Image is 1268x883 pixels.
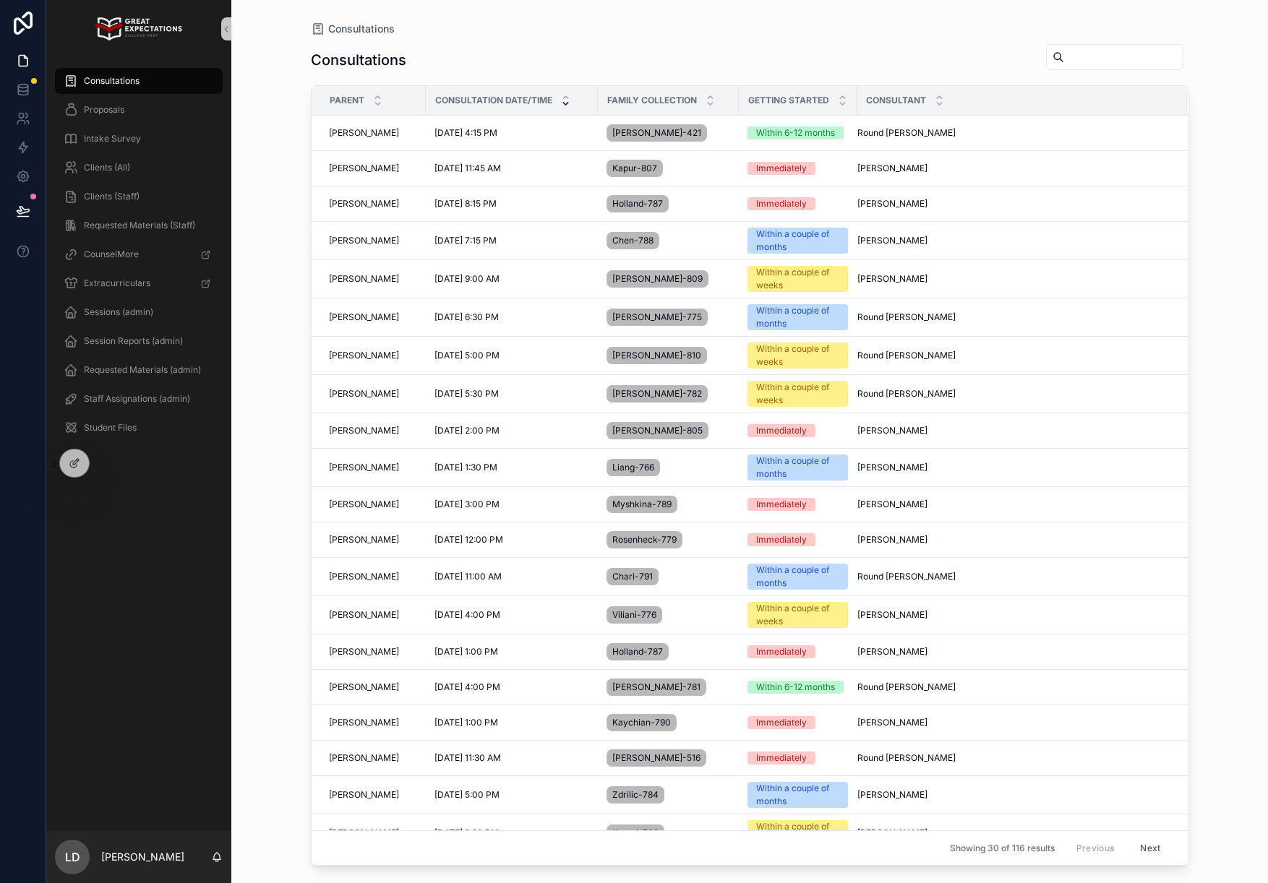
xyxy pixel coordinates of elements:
[434,198,497,210] span: [DATE] 8:15 PM
[434,198,589,210] a: [DATE] 8:15 PM
[756,498,807,511] div: Immediately
[434,789,589,801] a: [DATE] 5:00 PM
[612,311,702,323] span: [PERSON_NAME]-775
[950,843,1055,854] span: Showing 30 of 116 results
[434,717,589,728] a: [DATE] 1:00 PM
[857,646,928,658] span: [PERSON_NAME]
[857,499,928,510] span: [PERSON_NAME]
[84,393,190,405] span: Staff Assignations (admin)
[857,425,1170,436] a: [PERSON_NAME]
[329,646,399,658] span: [PERSON_NAME]
[857,752,956,764] span: Round [PERSON_NAME]
[756,228,839,254] div: Within a couple of months
[329,163,399,174] span: [PERSON_NAME]
[329,462,417,473] a: [PERSON_NAME]
[55,68,223,94] a: Consultations
[434,425,589,436] a: [DATE] 2:00 PM
[84,104,124,116] span: Proposals
[434,499,589,510] a: [DATE] 3:00 PM
[857,534,1170,546] a: [PERSON_NAME]
[95,17,181,40] img: App logo
[434,235,589,246] a: [DATE] 7:15 PM
[55,299,223,325] a: Sessions (admin)
[329,571,399,582] span: [PERSON_NAME]
[756,304,839,330] div: Within a couple of months
[747,162,848,175] a: Immediately
[857,609,928,621] span: [PERSON_NAME]
[434,789,500,801] span: [DATE] 5:00 PM
[434,163,589,174] a: [DATE] 11:45 AM
[329,163,417,174] a: [PERSON_NAME]
[612,388,702,400] span: [PERSON_NAME]-782
[857,681,1170,693] a: Round [PERSON_NAME]
[329,198,417,210] a: [PERSON_NAME]
[434,127,589,139] a: [DATE] 4:15 PM
[434,235,497,246] span: [DATE] 7:15 PM
[857,646,1170,658] a: [PERSON_NAME]
[607,306,730,329] a: [PERSON_NAME]-775
[747,304,848,330] a: Within a couple of months
[612,127,701,139] span: [PERSON_NAME]-421
[857,163,1170,174] a: [PERSON_NAME]
[329,235,417,246] a: [PERSON_NAME]
[756,716,807,729] div: Immediately
[607,603,730,626] a: Viliani-776
[857,462,1170,473] a: [PERSON_NAME]
[747,126,848,139] a: Within 6-12 months
[55,126,223,152] a: Intake Survey
[434,752,589,764] a: [DATE] 11:30 AM
[607,229,730,252] a: Chen-788
[434,571,502,582] span: [DATE] 11:00 AM
[612,646,663,658] span: Holland-787
[330,95,364,106] span: Parent
[434,425,500,436] span: [DATE] 2:00 PM
[857,752,1170,764] a: Round [PERSON_NAME]
[857,235,1170,246] a: [PERSON_NAME]
[857,425,928,436] span: [PERSON_NAME]
[857,273,1170,285] a: [PERSON_NAME]
[612,609,656,621] span: Viliani-776
[55,184,223,210] a: Clients (Staff)
[434,163,501,174] span: [DATE] 11:45 AM
[434,609,589,621] a: [DATE] 4:00 PM
[329,571,417,582] a: [PERSON_NAME]
[329,646,417,658] a: [PERSON_NAME]
[55,357,223,383] a: Requested Materials (admin)
[434,462,497,473] span: [DATE] 1:30 PM
[607,192,730,215] a: Holland-787
[857,571,1170,582] a: Round [PERSON_NAME]
[857,198,928,210] span: [PERSON_NAME]
[747,645,848,658] a: Immediately
[55,415,223,441] a: Student Files
[434,827,499,839] span: [DATE] 2:30 PM
[84,220,195,231] span: Requested Materials (Staff)
[747,820,848,846] a: Within a couple of weeks
[434,388,499,400] span: [DATE] 5:30 PM
[55,270,223,296] a: Extracurriculars
[329,127,399,139] span: [PERSON_NAME]
[747,716,848,729] a: Immediately
[857,350,1170,361] a: Round [PERSON_NAME]
[1130,837,1170,859] button: Next
[612,235,654,246] span: Chen-788
[329,350,399,361] span: [PERSON_NAME]
[857,163,928,174] span: [PERSON_NAME]
[612,163,657,174] span: Kapur-807
[434,646,589,658] a: [DATE] 1:00 PM
[329,425,399,436] span: [PERSON_NAME]
[329,827,417,839] a: [PERSON_NAME]
[607,456,730,479] a: Liang-766
[329,388,417,400] a: [PERSON_NAME]
[857,827,928,839] span: [PERSON_NAME]
[84,249,139,260] span: CounselMore
[46,58,231,460] div: scrollable content
[857,350,956,361] span: Round [PERSON_NAME]
[612,681,701,693] span: [PERSON_NAME]-781
[434,752,501,764] span: [DATE] 11:30 AM
[329,462,399,473] span: [PERSON_NAME]
[747,228,848,254] a: Within a couple of months
[329,388,399,400] span: [PERSON_NAME]
[434,827,589,839] a: [DATE] 2:30 PM
[612,425,703,436] span: [PERSON_NAME]-805
[101,850,184,864] p: [PERSON_NAME]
